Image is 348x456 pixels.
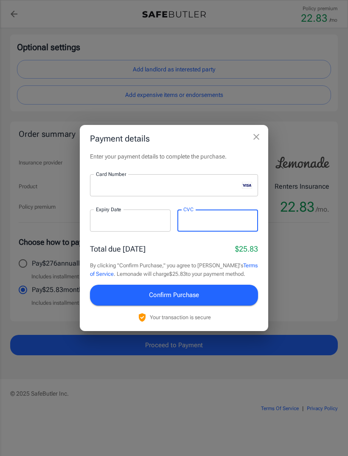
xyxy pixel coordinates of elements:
a: Terms of Service [90,262,258,277]
span: Confirm Purchase [149,289,199,300]
label: Card Number [96,170,126,178]
button: Confirm Purchase [90,285,258,305]
iframe: Secure expiration date input frame [96,217,165,225]
p: Enter your payment details to complete the purchase. [90,152,258,161]
label: CVC [183,206,194,213]
p: Your transaction is secure [150,313,211,321]
svg: visa [242,182,252,189]
p: $25.83 [235,243,258,255]
iframe: Secure CVC input frame [183,217,252,225]
p: Total due [DATE] [90,243,146,255]
label: Expiry Date [96,206,121,213]
h2: Payment details [80,125,268,152]
p: By clicking "Confirm Purchase," you agree to [PERSON_NAME]'s . Lemonade will charge $25.83 to you... [90,261,258,278]
iframe: Secure card number input frame [96,181,239,190]
button: close [248,128,265,145]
